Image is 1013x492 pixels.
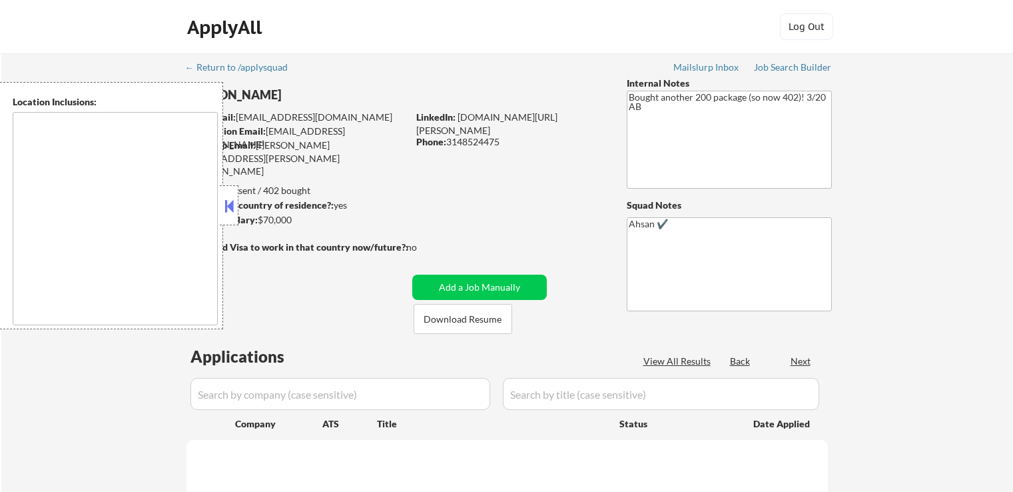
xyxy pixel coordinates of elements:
strong: Will need Visa to work in that country now/future?: [186,241,408,253]
div: Internal Notes [627,77,832,90]
input: Search by company (case sensitive) [190,378,490,410]
div: Title [377,417,607,431]
div: [PERSON_NAME][EMAIL_ADDRESS][PERSON_NAME][DOMAIN_NAME] [186,139,408,178]
div: Mailslurp Inbox [673,63,740,72]
div: [EMAIL_ADDRESS][DOMAIN_NAME] [187,125,408,151]
div: Job Search Builder [754,63,832,72]
div: ApplyAll [187,16,266,39]
div: Next [791,355,812,368]
div: ← Return to /applysquad [185,63,300,72]
div: Squad Notes [627,199,832,212]
button: Download Resume [414,304,512,334]
div: 3148524475 [416,135,605,149]
a: [DOMAIN_NAME][URL][PERSON_NAME] [416,111,557,136]
input: Search by title (case sensitive) [503,378,819,410]
div: Location Inclusions: [13,95,218,109]
button: Add a Job Manually [412,275,547,300]
div: ATS [322,417,377,431]
div: Status [619,411,734,435]
div: Company [235,417,322,431]
div: Applications [190,349,322,365]
strong: Can work in country of residence?: [186,199,334,211]
strong: LinkedIn: [416,111,456,123]
div: 369 sent / 402 bought [186,184,408,197]
div: [PERSON_NAME] [186,87,460,103]
a: Mailslurp Inbox [673,62,740,75]
a: ← Return to /applysquad [185,62,300,75]
strong: Phone: [416,136,446,147]
div: no [406,241,444,254]
button: Log Out [780,13,833,40]
div: View All Results [643,355,715,368]
div: Back [730,355,751,368]
div: [EMAIL_ADDRESS][DOMAIN_NAME] [187,111,408,124]
div: Date Applied [753,417,812,431]
div: yes [186,199,404,212]
div: $70,000 [186,213,408,227]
